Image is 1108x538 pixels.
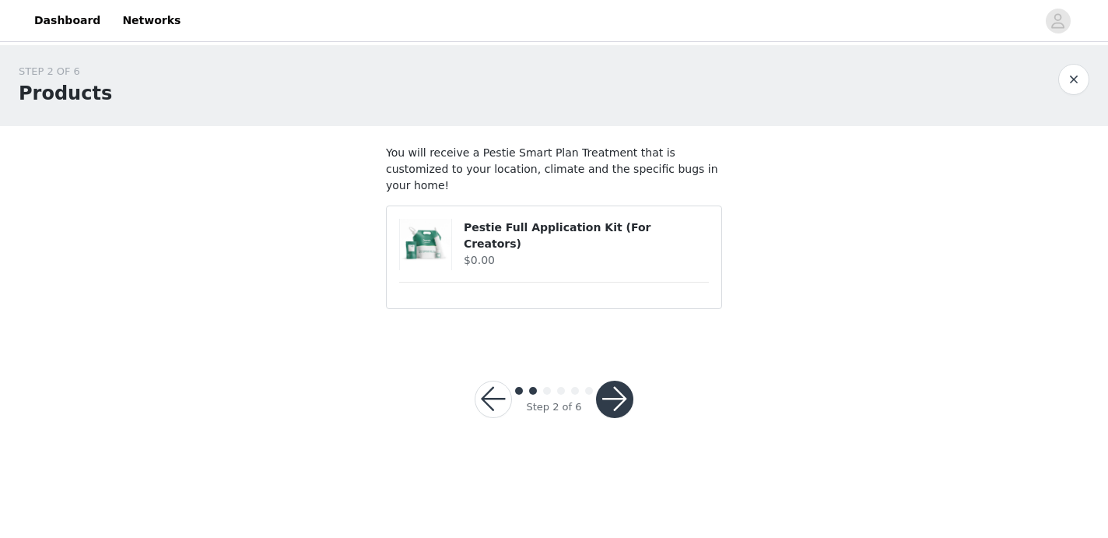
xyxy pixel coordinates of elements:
h4: Pestie Full Application Kit (For Creators) [464,220,709,252]
h4: $0.00 [464,252,709,269]
h1: Products [19,79,112,107]
img: Pestie Full Application Kit (For Creators) [400,219,451,270]
a: Networks [113,3,190,38]
a: Dashboard [25,3,110,38]
div: STEP 2 OF 6 [19,64,112,79]
p: You will receive a Pestie Smart Plan Treatment that is customized to your location, climate and t... [386,145,722,194]
div: avatar [1050,9,1065,33]
div: Step 2 of 6 [526,399,581,415]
